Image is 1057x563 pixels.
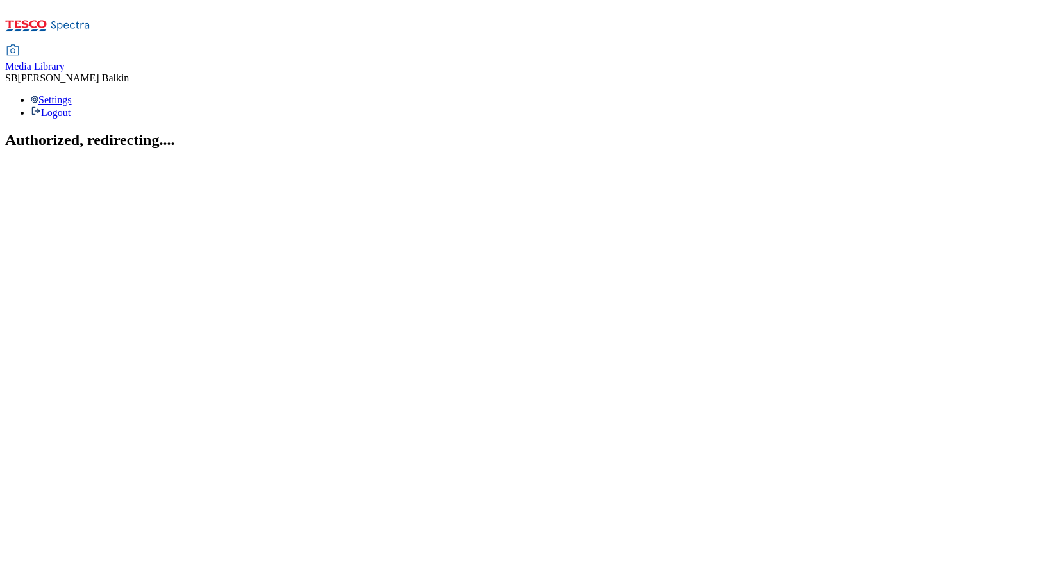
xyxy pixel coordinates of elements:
a: Logout [31,107,71,118]
a: Settings [31,94,72,105]
span: SB [5,72,18,83]
span: Media Library [5,61,65,72]
h2: Authorized, redirecting.... [5,131,1052,149]
span: [PERSON_NAME] Balkin [18,72,129,83]
a: Media Library [5,46,65,72]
